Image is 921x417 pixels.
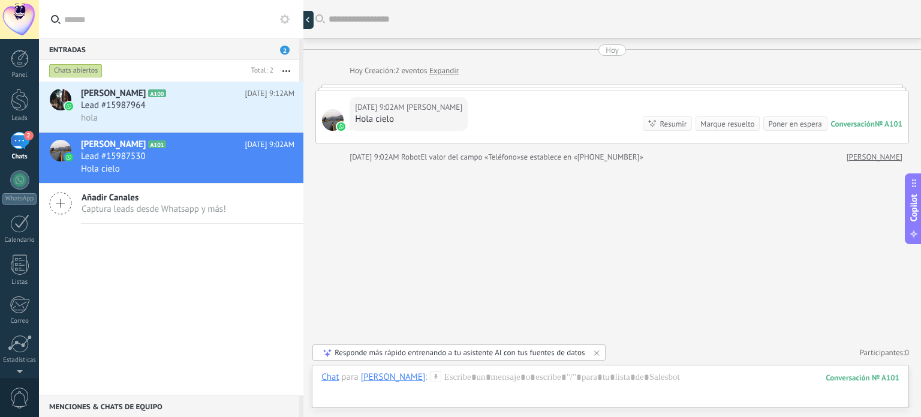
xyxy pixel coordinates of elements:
[429,65,459,77] a: Expandir
[65,102,73,110] img: icon
[2,115,37,122] div: Leads
[350,65,459,77] div: Creación:
[148,89,165,97] span: A100
[905,347,909,358] span: 0
[768,118,821,130] div: Poner en espera
[700,118,754,130] div: Marque resuelto
[342,371,359,383] span: para
[81,163,120,175] span: Hola cielo
[39,133,303,183] a: avataricon[PERSON_NAME]A101[DATE] 9:02AMLead #15987530Hola cielo
[245,139,294,151] span: [DATE] 9:02AM
[2,236,37,244] div: Calendario
[361,371,426,382] div: Diego Florez
[407,101,462,113] span: Diego Florez
[24,131,34,140] span: 2
[49,64,103,78] div: Chats abiertos
[847,151,902,163] a: [PERSON_NAME]
[355,101,407,113] div: [DATE] 9:02AM
[355,113,462,125] div: Hola cielo
[39,395,299,417] div: Menciones & Chats de equipo
[337,122,345,131] img: waba.svg
[81,139,146,151] span: [PERSON_NAME]
[82,192,226,203] span: Añadir Canales
[245,88,294,100] span: [DATE] 9:12AM
[2,317,37,325] div: Correo
[65,153,73,161] img: icon
[2,153,37,161] div: Chats
[82,203,226,215] span: Captura leads desde Whatsapp y más!
[425,371,427,383] span: :
[350,151,401,163] div: [DATE] 9:02AM
[908,194,920,221] span: Copilot
[81,112,98,124] span: hola
[39,82,303,132] a: avataricon[PERSON_NAME]A100[DATE] 9:12AMLead #15987964hola
[39,38,299,60] div: Entradas
[401,152,420,162] span: Robot
[875,119,902,129] div: № A101
[81,151,146,163] span: Lead #15987530
[296,11,314,29] div: Mostrar
[2,278,37,286] div: Listas
[2,71,37,79] div: Panel
[81,100,146,112] span: Lead #15987964
[420,151,520,163] span: El valor del campo «Teléfono»
[81,88,146,100] span: [PERSON_NAME]
[322,109,344,131] span: Diego Florez
[2,356,37,364] div: Estadísticas
[280,46,290,55] span: 2
[2,193,37,205] div: WhatsApp
[350,65,365,77] div: Hoy
[660,118,687,130] div: Resumir
[860,347,909,358] a: Participantes:0
[335,347,585,358] div: Responde más rápido entrenando a tu asistente AI con tus fuentes de datos
[520,151,643,163] span: se establece en «[PHONE_NUMBER]»
[395,65,427,77] span: 2 eventos
[606,44,619,56] div: Hoy
[831,119,875,129] div: Conversación
[826,373,899,383] div: 101
[246,65,273,77] div: Total: 2
[273,60,299,82] button: Más
[148,140,165,148] span: A101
